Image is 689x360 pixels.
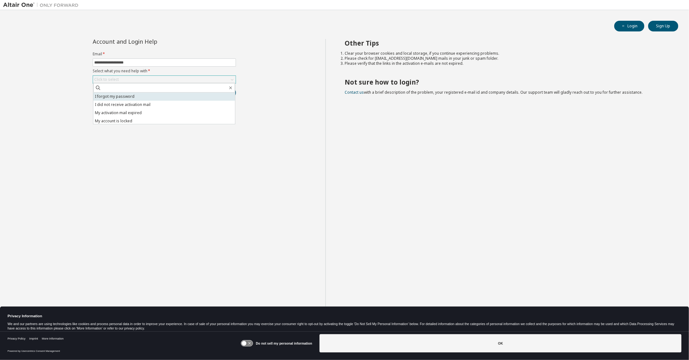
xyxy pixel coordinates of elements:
[345,39,667,47] h2: Other Tips
[345,78,667,86] h2: Not sure how to login?
[93,39,207,44] div: Account and Login Help
[93,52,236,57] label: Email
[648,21,678,31] button: Sign Up
[345,90,364,95] a: Contact us
[93,92,235,101] li: I forgot my password
[614,21,644,31] button: Login
[93,76,236,83] div: Click to select
[345,90,643,95] span: with a brief description of the problem, your registered e-mail id and company details. Our suppo...
[3,2,82,8] img: Altair One
[345,61,667,66] li: Please verify that the links in the activation e-mails are not expired.
[345,51,667,56] li: Clear your browser cookies and local storage, if you continue experiencing problems.
[94,77,119,82] div: Click to select
[345,56,667,61] li: Please check for [EMAIL_ADDRESS][DOMAIN_NAME] mails in your junk or spam folder.
[93,69,236,74] label: Select what you need help with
